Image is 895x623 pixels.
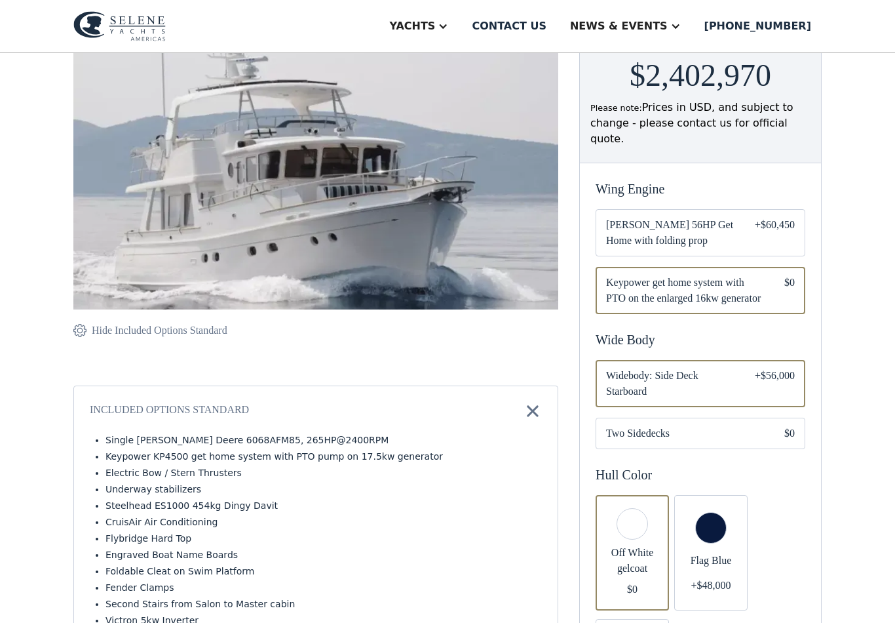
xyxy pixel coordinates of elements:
div: Hull Color [596,465,805,485]
li: Electric Bow / Stern Thrusters [105,466,542,480]
li: Foldable Cleat on Swim Platform [105,565,542,578]
span: Please note: [590,103,642,113]
img: icon [524,402,542,420]
div: +$60,450 [755,217,795,249]
span: [PERSON_NAME] 56HP Get Home with folding prop [606,217,734,249]
img: logo [73,11,166,41]
li: Underway stabilizers [105,483,542,496]
li: Steelhead ES1000 454kg Dingy Davit [105,499,542,513]
li: Single [PERSON_NAME] Deere 6068AFM85, 265HP@2400RPM [105,433,542,447]
div: +$56,000 [755,368,795,399]
h2: $2,402,970 [630,58,771,93]
a: Hide Included Options Standard [73,323,227,338]
span: Keypower get home system with PTO on the enlarged 16kw generator [606,275,763,306]
li: Flybridge Hard Top [105,532,542,546]
li: Second Stairs from Salon to Master cabin [105,597,542,611]
span: Flag Blue [685,553,737,569]
li: Keypower KP4500 get home system with PTO pump on 17.5kw generator [105,450,542,464]
span: Off White gelcoat [606,545,658,576]
div: Wing Engine [596,179,805,199]
div: $0 [784,426,795,441]
div: Contact us [472,18,546,34]
div: $0 [784,275,795,306]
li: Fender Clamps [105,581,542,595]
span: Widebody: Side Deck Starboard [606,368,734,399]
div: [PHONE_NUMBER] [704,18,811,34]
div: Yachts [389,18,435,34]
img: icon [73,323,86,338]
div: News & EVENTS [570,18,668,34]
div: $0 [627,582,638,597]
div: Included Options Standard [90,402,249,420]
div: Wide Body [596,330,805,350]
div: +$48,000 [691,578,731,593]
div: Hide Included Options Standard [92,323,227,338]
li: Engraved Boat Name Boards [105,548,542,562]
span: Two Sidedecks [606,426,763,441]
div: Prices in USD, and subject to change - please contact us for official quote. [590,100,810,147]
li: CruisAir Air Conditioning [105,515,542,529]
